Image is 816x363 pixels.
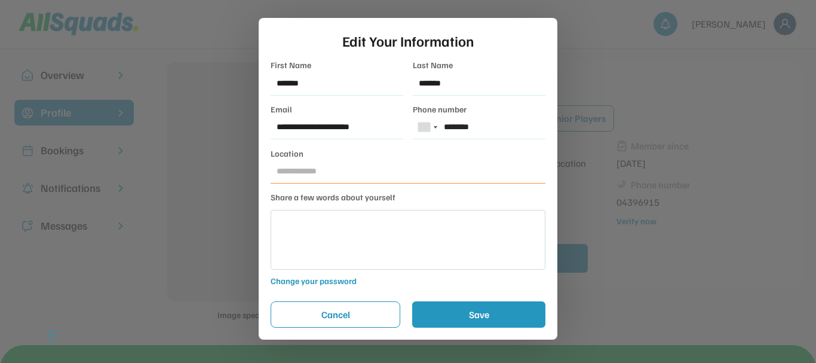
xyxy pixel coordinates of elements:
div: Email [271,103,292,115]
button: Save [412,301,545,328]
div: Location [271,147,303,160]
div: Telephone country code [413,116,441,138]
button: Cancel [271,301,400,328]
div: Phone number [413,103,467,115]
div: Change your password [271,274,545,287]
div: Last Name [413,59,453,71]
div: First Name [271,59,311,71]
div: Edit Your Information [271,30,545,51]
div: Share a few words about yourself [271,191,395,203]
